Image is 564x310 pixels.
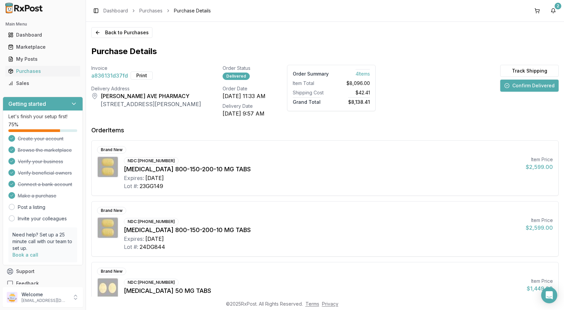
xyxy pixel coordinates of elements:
span: Connect a bank account [18,181,72,188]
div: Expires: [124,296,144,304]
div: Item Price [527,278,553,284]
div: $8,096.00 [334,80,370,87]
span: Verify beneficial owners [18,170,72,176]
span: Purchase Details [174,7,211,14]
div: [MEDICAL_DATA] 800-150-200-10 MG TABS [124,225,520,235]
img: User avatar [7,292,17,303]
div: Lot #: [124,182,138,190]
p: Welcome [21,291,68,298]
a: Privacy [322,301,338,307]
div: Sales [8,80,78,87]
h1: Purchase Details [91,46,559,57]
div: Invoice [91,65,201,72]
a: Post a listing [18,204,45,211]
div: Lot #: [124,243,138,251]
div: NDC: [PHONE_NUMBER] [124,157,179,165]
div: $1,449.00 [527,284,553,293]
div: [DATE] 9:57 AM [223,109,266,118]
div: [MEDICAL_DATA] 800-150-200-10 MG TABS [124,165,520,174]
div: Marketplace [8,44,78,50]
div: Order Date [223,85,266,92]
div: $42.41 [334,89,370,96]
a: Terms [305,301,319,307]
div: NDC: [PHONE_NUMBER] [124,279,179,286]
div: $2,599.00 [526,163,553,171]
img: Symtuza 800-150-200-10 MG TABS [98,218,118,238]
div: Brand New [97,207,126,214]
a: My Posts [5,53,80,65]
span: 4 Item s [356,69,370,77]
div: Delivery Address [91,85,201,92]
button: Track Shipping [500,65,559,77]
div: Order Summary [293,71,329,77]
div: Open Intercom Messenger [541,287,557,303]
a: Purchases [139,7,162,14]
a: Dashboard [103,7,128,14]
button: Sales [3,78,83,89]
span: Feedback [16,280,39,287]
button: My Posts [3,54,83,64]
div: 24DG844 [140,243,165,251]
button: Marketplace [3,42,83,52]
div: Purchases [8,68,78,75]
span: Create your account [18,135,63,142]
div: 23GG149 [140,182,163,190]
div: Item Total [293,80,329,87]
div: [PERSON_NAME] AVE PHARMACY [101,92,201,100]
div: Order Status [223,65,266,72]
img: Tivicay 50 MG TABS [98,278,118,299]
div: Delivery Date [223,103,266,109]
h2: Main Menu [5,21,80,27]
div: Brand New [97,146,126,153]
span: 75 % [8,121,18,128]
div: NDC: [PHONE_NUMBER] [124,218,179,225]
img: Symtuza 800-150-200-10 MG TABS [98,157,118,177]
h3: Getting started [8,100,46,108]
div: [DATE] [145,235,164,243]
div: Shipping Cost [293,89,329,96]
div: Expires: [124,235,144,243]
a: Marketplace [5,41,80,53]
button: Feedback [3,277,83,290]
div: Expires: [124,174,144,182]
div: [STREET_ADDRESS][PERSON_NAME] [101,100,201,108]
div: Item Price [526,217,553,224]
nav: breadcrumb [103,7,211,14]
span: $8,138.41 [348,97,370,105]
a: Sales [5,77,80,89]
a: Invite your colleagues [18,215,67,222]
a: Book a call [12,252,38,258]
button: Purchases [3,66,83,77]
div: [MEDICAL_DATA] 50 MG TABS [124,286,521,296]
button: Confirm Delivered [500,80,559,92]
div: 2 [555,3,561,9]
a: Purchases [5,65,80,77]
span: Make a purchase [18,192,56,199]
div: Order Items [91,126,124,135]
div: Dashboard [8,32,78,38]
div: Brand New [97,268,126,275]
button: Dashboard [3,30,83,40]
span: Browse the marketplace [18,147,72,153]
div: [DATE] 11:33 AM [223,92,266,100]
div: $2,599.00 [526,224,553,232]
div: [DATE] [145,174,164,182]
a: Dashboard [5,29,80,41]
div: Item Price [526,156,553,163]
img: RxPost Logo [3,3,46,13]
span: Grand Total [293,97,321,105]
p: Need help? Set up a 25 minute call with our team to set up. [12,231,73,252]
button: Support [3,265,83,277]
button: 2 [548,5,559,16]
p: [EMAIL_ADDRESS][DOMAIN_NAME] [21,298,68,303]
span: Verify your business [18,158,63,165]
button: Back to Purchases [91,27,152,38]
span: a836131d37fd [91,72,128,80]
button: Print [131,72,153,80]
div: My Posts [8,56,78,62]
p: Let's finish your setup first! [8,113,77,120]
div: [DATE] [145,296,164,304]
div: Delivered [223,73,250,80]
